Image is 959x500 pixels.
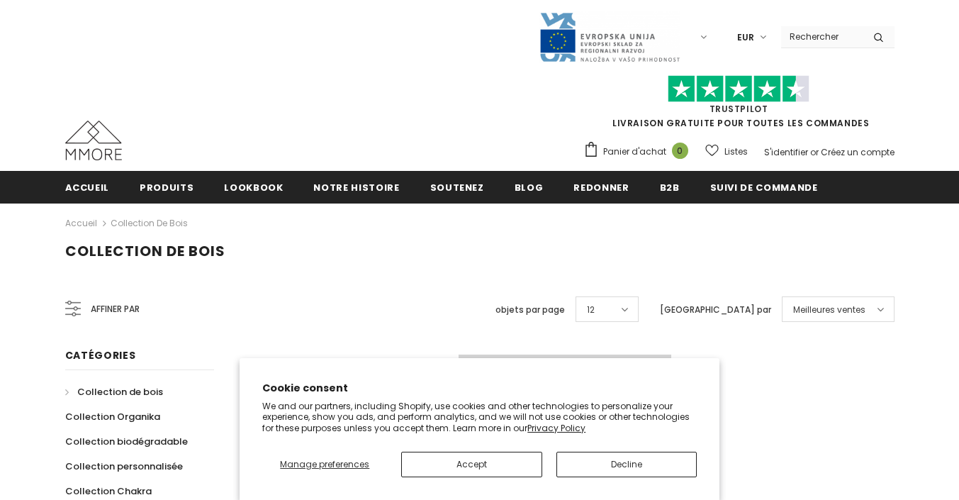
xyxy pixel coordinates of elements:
span: Meilleures ventes [793,303,865,317]
a: Collection personnalisée [65,454,183,479]
a: TrustPilot [710,103,768,115]
a: Notre histoire [313,171,399,203]
span: Collection de bois [65,241,225,261]
a: Collection Organika [65,404,160,429]
a: Créez un compte [821,146,894,158]
span: Notre histoire [313,181,399,194]
label: [GEOGRAPHIC_DATA] par [660,303,771,317]
a: Redonner [573,171,629,203]
a: Panier d'achat 0 [583,141,695,162]
span: Produits [140,181,194,194]
img: Faites confiance aux étoiles pilotes [668,75,809,103]
span: Collection Chakra [65,484,152,498]
label: objets par page [495,303,565,317]
p: We and our partners, including Shopify, use cookies and other technologies to personalize your ex... [262,401,697,434]
a: Lookbook [224,171,283,203]
a: Javni Razpis [539,30,680,43]
img: Javni Razpis [539,11,680,63]
a: Collection de bois [65,379,163,404]
a: Suivi de commande [710,171,818,203]
span: Collection biodégradable [65,435,188,448]
span: 0 [672,143,688,159]
span: Collection Organika [65,410,160,423]
span: Lookbook [224,181,283,194]
span: Accueil [65,181,110,194]
span: Panier d'achat [603,145,666,159]
a: Accueil [65,215,97,232]
a: B2B [660,171,680,203]
span: Listes [724,145,748,159]
span: 12 [587,303,595,317]
span: LIVRAISON GRATUITE POUR TOUTES LES COMMANDES [583,82,894,129]
span: Suivi de commande [710,181,818,194]
a: S'identifier [764,146,808,158]
a: soutenez [430,171,484,203]
a: Collection de bois [111,217,188,229]
span: B2B [660,181,680,194]
img: Cas MMORE [65,121,122,160]
span: Manage preferences [280,458,369,470]
a: Privacy Policy [527,422,585,434]
span: Affiner par [91,301,140,317]
span: or [810,146,819,158]
span: Blog [515,181,544,194]
a: Blog [515,171,544,203]
a: Listes [705,139,748,164]
h2: Cookie consent [262,381,697,396]
a: Collection biodégradable [65,429,188,454]
button: Decline [556,452,697,477]
span: Redonner [573,181,629,194]
span: Collection personnalisée [65,460,183,473]
span: Collection de bois [77,385,163,399]
button: Accept [401,452,542,477]
span: Catégories [65,348,136,362]
span: EUR [737,30,754,45]
a: Produits [140,171,194,203]
a: Accueil [65,171,110,203]
span: soutenez [430,181,484,194]
input: Search Site [781,26,863,47]
button: Manage preferences [262,452,387,477]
